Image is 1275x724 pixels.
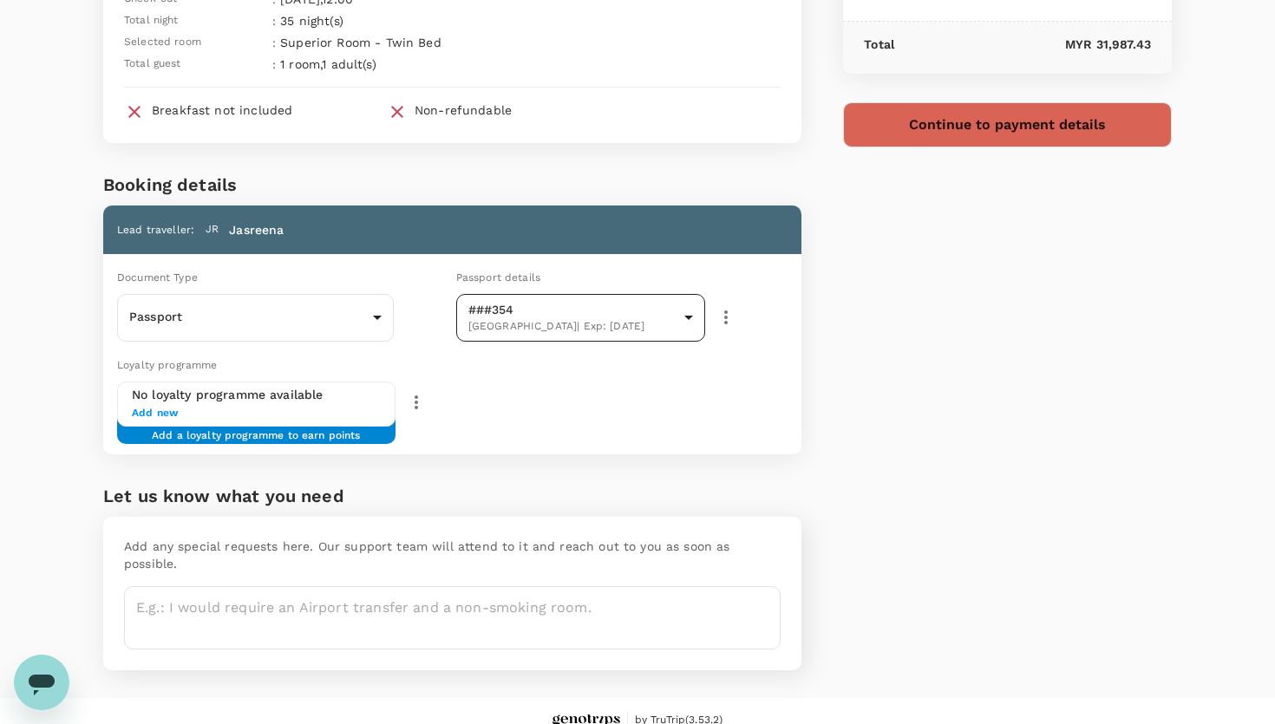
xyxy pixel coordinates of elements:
h6: No loyalty programme available [132,386,381,405]
p: MYR 31,987.43 [894,36,1151,53]
span: : [272,34,276,51]
iframe: Button to launch messaging window [14,655,69,710]
span: : [272,55,276,73]
div: Breakfast not included [152,101,292,119]
span: Passport details [456,271,540,284]
p: Add any special requests here. Our support team will attend to it and reach out to you as soon as... [124,538,781,572]
p: Jasreena [229,221,284,238]
span: Selected room [124,34,201,51]
span: Add a loyalty programme to earn points [152,427,361,430]
span: Total guest [124,55,181,73]
h6: Booking details [103,171,801,199]
span: Loyalty programme [117,359,218,371]
button: Continue to payment details [843,102,1172,147]
span: Total night [124,12,179,29]
p: Superior Room - Twin Bed [280,34,579,51]
span: [GEOGRAPHIC_DATA] | Exp: [DATE] [468,318,677,336]
span: JR [206,221,219,238]
span: Document Type [117,271,198,284]
div: Passport [117,296,394,339]
p: 1 room , 1 adult(s) [280,55,579,73]
h6: Let us know what you need [103,482,801,510]
span: : [272,12,276,29]
span: Add new [132,405,381,422]
div: ###354[GEOGRAPHIC_DATA]| Exp: [DATE] [456,289,705,347]
p: Total [864,36,894,53]
p: ###354 [468,301,677,318]
div: Non-refundable [415,101,512,119]
p: 35 night(s) [280,12,579,29]
span: Lead traveller : [117,224,194,236]
p: Passport [129,308,366,325]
